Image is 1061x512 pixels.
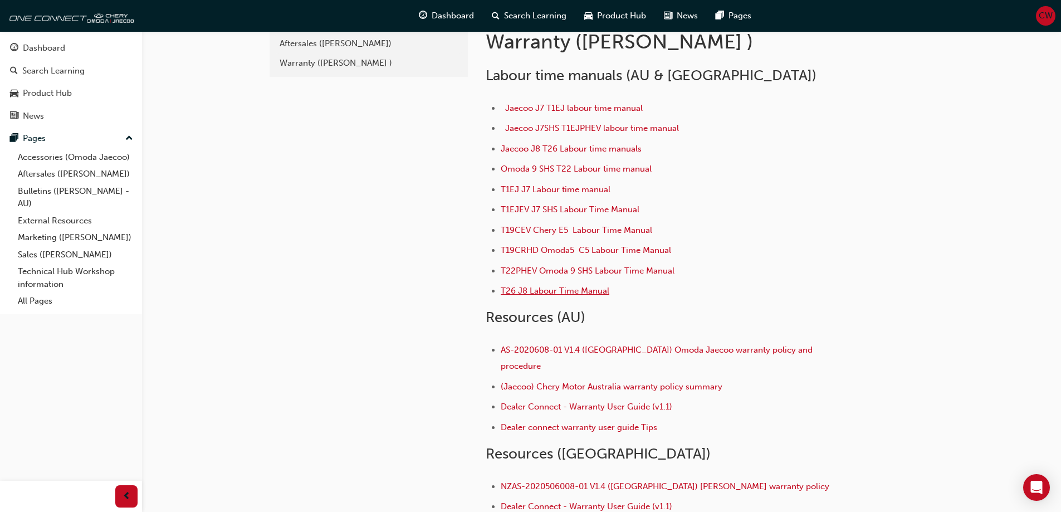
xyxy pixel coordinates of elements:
a: Jaecoo J7 T1EJ labour time manual [505,103,643,113]
a: Bulletins ([PERSON_NAME] - AU) [13,183,138,212]
a: T1EJ J7 Labour time manual [501,184,610,194]
span: Product Hub [597,9,646,22]
a: Search Learning [4,61,138,81]
a: T26 J8 Labour Time Manual [501,286,609,296]
span: guage-icon [419,9,427,23]
span: prev-icon [123,490,131,504]
img: oneconnect [6,4,134,27]
a: T1EJEV J7 SHS Labour Time Manual [501,204,639,214]
span: Dashboard [432,9,474,22]
a: Aftersales ([PERSON_NAME]) [13,165,138,183]
span: Labour time manuals (AU & [GEOGRAPHIC_DATA]) [486,67,816,84]
div: Product Hub [23,87,72,100]
button: Pages [4,128,138,149]
span: up-icon [125,131,133,146]
span: pages-icon [10,134,18,144]
a: External Resources [13,212,138,230]
span: guage-icon [10,43,18,53]
a: Dealer Connect - Warranty User Guide (v1.1) [501,402,672,412]
a: Sales ([PERSON_NAME]) [13,246,138,264]
span: Pages [728,9,751,22]
a: Dealer connect warranty user guide Tips [501,422,657,432]
a: news-iconNews [655,4,707,27]
a: Accessories (Omoda Jaecoo) [13,149,138,166]
span: Search Learning [504,9,566,22]
a: Warranty ([PERSON_NAME] ) [274,53,463,73]
button: CW [1036,6,1055,26]
div: Open Intercom Messenger [1023,474,1050,501]
span: car-icon [10,89,18,99]
a: Dashboard [4,38,138,58]
div: Aftersales ([PERSON_NAME]) [280,37,458,50]
a: (Jaecoo) Chery Motor Australia warranty policy summary [501,382,722,392]
span: Resources (AU) [486,309,585,326]
span: search-icon [10,66,18,76]
h1: Warranty ([PERSON_NAME] ) [486,30,851,54]
a: T22PHEV Omoda 9 SHS Labour Time Manual [501,266,674,276]
a: Jaecoo J7SHS T1EJPHEV labour time manual [505,123,679,133]
a: T19CEV Chery E5 Labour Time Manual [501,225,652,235]
a: Aftersales ([PERSON_NAME]) [274,34,463,53]
a: guage-iconDashboard [410,4,483,27]
button: DashboardSearch LearningProduct HubNews [4,36,138,128]
span: news-icon [664,9,672,23]
div: Dashboard [23,42,65,55]
span: Resources ([GEOGRAPHIC_DATA]) [486,445,711,462]
a: pages-iconPages [707,4,760,27]
a: Marketing ([PERSON_NAME]) [13,229,138,246]
a: T19CRHD Omoda5 C5 Labour Time Manual [501,245,671,255]
a: search-iconSearch Learning [483,4,575,27]
span: search-icon [492,9,500,23]
a: News [4,106,138,126]
span: news-icon [10,111,18,121]
div: Warranty ([PERSON_NAME] ) [280,57,458,70]
div: Pages [23,132,46,145]
a: NZAS-2020506008-01 V1.4 ([GEOGRAPHIC_DATA]) [PERSON_NAME] warranty policy [501,481,829,491]
span: pages-icon [716,9,724,23]
a: Jaecoo J8 T26 Labour time manuals [501,144,642,154]
a: AS-2020608-01 V1.4 ([GEOGRAPHIC_DATA]) Omoda Jaecoo warranty policy and procedure [501,345,815,371]
span: CW [1039,9,1053,22]
a: All Pages [13,292,138,310]
a: car-iconProduct Hub [575,4,655,27]
span: car-icon [584,9,593,23]
div: Search Learning [22,65,85,77]
div: News [23,110,44,123]
a: Dealer Connect - Warranty User Guide (v1.1) [501,501,672,511]
span: News [677,9,698,22]
a: Technical Hub Workshop information [13,263,138,292]
a: Product Hub [4,83,138,104]
a: Omoda 9 SHS T22 Labour time manual [501,164,652,174]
